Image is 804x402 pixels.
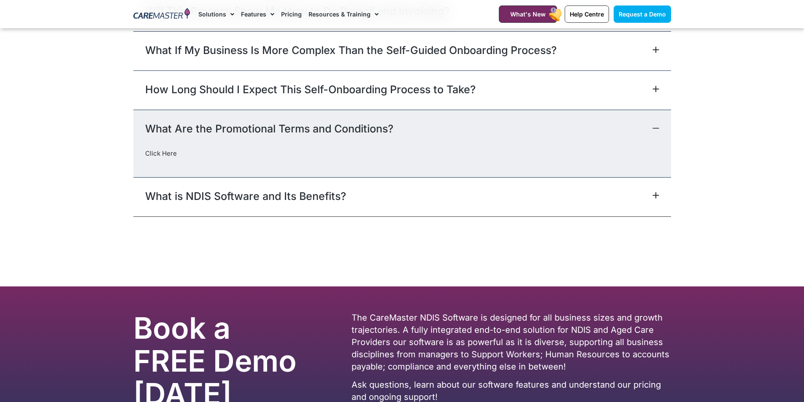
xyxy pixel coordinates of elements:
a: What's New [499,5,557,23]
a: What Are the Promotional Terms and Conditions? [145,121,393,136]
a: Help Centre [565,5,609,23]
a: Click Here [145,149,177,157]
div: How Long Should I Expect This Self-Onboarding Process to Take? [133,70,671,110]
img: CareMaster Logo [133,8,190,21]
span: Help Centre [570,11,604,18]
p: The CareMaster NDIS Software is designed for all business sizes and growth trajectories. A fully ... [352,312,671,373]
a: What If My Business Is More Complex Than the Self-Guided Onboarding Process? [145,43,557,58]
div: What Are the Promotional Terms and Conditions? [133,149,671,177]
a: Request a Demo [614,5,671,23]
span: What's New [510,11,546,18]
div: What If My Business Is More Complex Than the Self-Guided Onboarding Process? [133,31,671,70]
div: What is NDIS Software and Its Benefits? [133,177,671,216]
div: What Are the Promotional Terms and Conditions? [133,110,671,149]
span: Request a Demo [619,11,666,18]
a: What is NDIS Software and Its Benefits? [145,189,346,204]
a: How Long Should I Expect This Self-Onboarding Process to Take? [145,82,476,97]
